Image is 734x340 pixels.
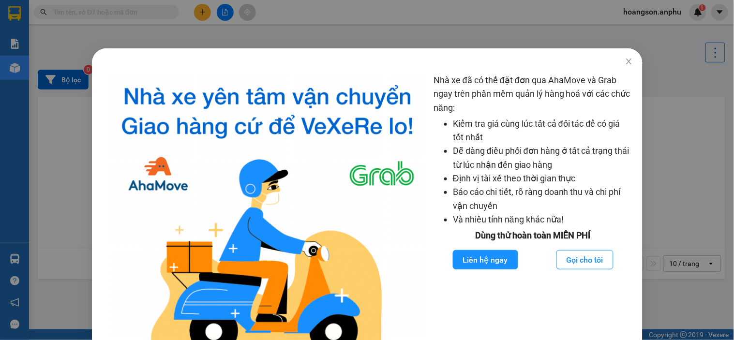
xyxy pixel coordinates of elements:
span: Gọi cho tôi [567,254,603,266]
li: Kiểm tra giá cùng lúc tất cả đối tác để có giá tốt nhất [453,117,633,145]
button: Liên hệ ngay [452,250,518,269]
span: Liên hệ ngay [463,254,508,266]
li: Dễ dàng điều phối đơn hàng ở tất cả trạng thái từ lúc nhận đến giao hàng [453,144,633,172]
button: Gọi cho tôi [556,250,614,269]
li: Và nhiều tính năng khác nữa! [453,213,633,226]
li: Định vị tài xế theo thời gian thực [453,172,633,185]
span: close [625,58,632,65]
button: Close [615,48,642,75]
li: Báo cáo chi tiết, rõ ràng doanh thu và chi phí vận chuyển [453,185,633,213]
div: Dùng thử hoàn toàn MIỄN PHÍ [434,229,633,242]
